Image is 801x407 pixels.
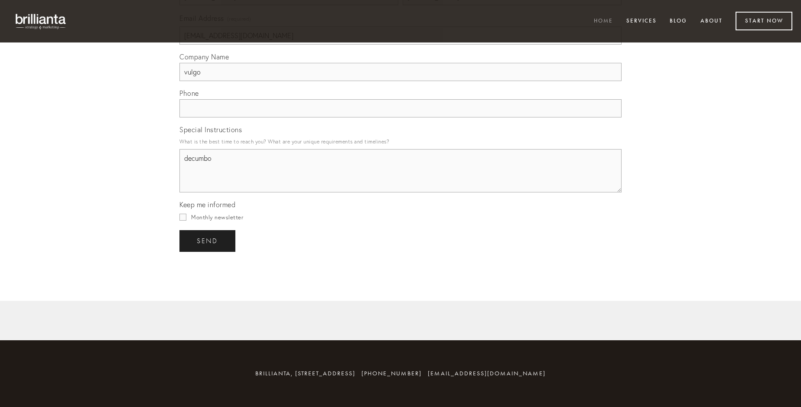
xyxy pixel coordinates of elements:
span: Phone [179,89,199,98]
p: What is the best time to reach you? What are your unique requirements and timelines? [179,136,622,147]
span: Special Instructions [179,125,242,134]
a: Services [621,14,662,29]
span: Keep me informed [179,200,235,209]
span: [PHONE_NUMBER] [361,370,422,377]
a: Start Now [736,12,792,30]
a: About [695,14,728,29]
a: Home [588,14,619,29]
a: [EMAIL_ADDRESS][DOMAIN_NAME] [428,370,546,377]
img: brillianta - research, strategy, marketing [9,9,74,34]
span: Monthly newsletter [191,214,243,221]
input: Monthly newsletter [179,214,186,221]
span: brillianta, [STREET_ADDRESS] [255,370,355,377]
button: sendsend [179,230,235,252]
span: send [197,237,218,245]
textarea: decumbo [179,149,622,192]
span: Company Name [179,52,229,61]
a: Blog [664,14,693,29]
